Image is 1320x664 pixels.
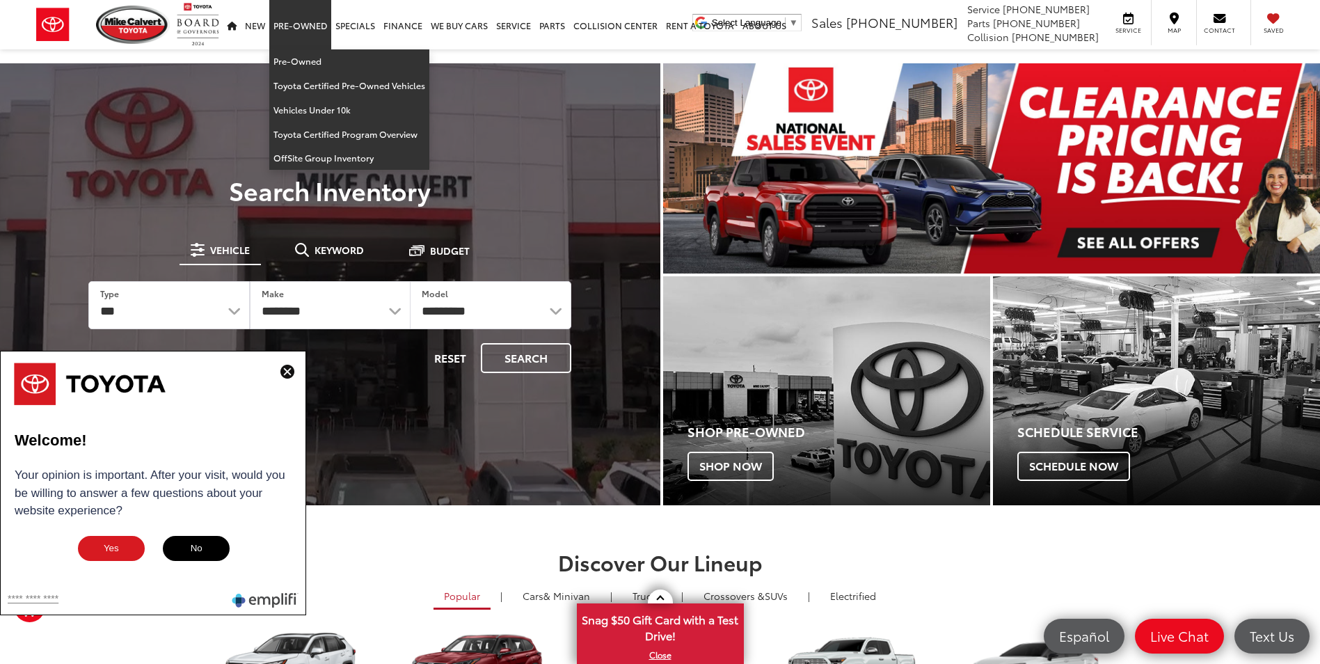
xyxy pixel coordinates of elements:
[269,122,429,147] a: Toyota Certified Program Overview
[993,276,1320,505] div: Toyota
[1052,627,1116,645] span: Español
[703,589,765,603] span: Crossovers &
[543,589,590,603] span: & Minivan
[789,17,798,28] span: ▼
[100,287,119,299] label: Type
[846,13,957,31] span: [PHONE_NUMBER]
[1243,627,1301,645] span: Text Us
[678,589,687,603] li: |
[967,16,990,30] span: Parts
[1234,619,1310,654] a: Text Us
[210,245,250,255] span: Vehicle
[269,98,429,122] a: Vehicles Under 10k
[1017,425,1320,439] h4: Schedule Service
[1003,2,1090,16] span: [PHONE_NUMBER]
[663,276,990,505] a: Shop Pre-Owned Shop Now
[58,176,602,204] h3: Search Inventory
[687,452,774,481] span: Shop Now
[430,246,470,255] span: Budget
[497,589,506,603] li: |
[1017,452,1130,481] span: Schedule Now
[622,584,671,608] a: Trucks
[170,551,1151,574] h2: Discover Our Lineup
[1258,26,1289,35] span: Saved
[693,584,798,608] a: SUVs
[993,16,1080,30] span: [PHONE_NUMBER]
[1135,619,1224,654] a: Live Chat
[1159,26,1189,35] span: Map
[512,584,601,608] a: Cars
[96,6,170,44] img: Mike Calvert Toyota
[481,343,571,373] button: Search
[434,584,491,610] a: Popular
[804,589,813,603] li: |
[687,425,990,439] h4: Shop Pre-Owned
[269,74,429,98] a: Toyota Certified Pre-Owned Vehicles
[663,276,990,505] div: Toyota
[1044,619,1124,654] a: Español
[578,605,742,647] span: Snag $50 Gift Card with a Test Drive!
[422,343,478,373] button: Reset
[1113,26,1144,35] span: Service
[315,245,364,255] span: Keyword
[269,146,429,170] a: OffSite Group Inventory
[993,276,1320,505] a: Schedule Service Schedule Now
[967,30,1009,44] span: Collision
[811,13,843,31] span: Sales
[1143,627,1216,645] span: Live Chat
[422,287,448,299] label: Model
[1012,30,1099,44] span: [PHONE_NUMBER]
[1204,26,1235,35] span: Contact
[262,287,284,299] label: Make
[607,589,616,603] li: |
[967,2,1000,16] span: Service
[820,584,886,608] a: Electrified
[269,49,429,74] a: Pre-Owned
